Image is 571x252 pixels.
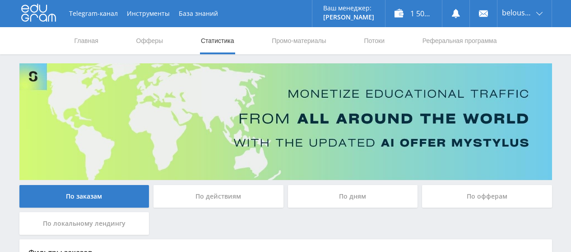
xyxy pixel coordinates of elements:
a: Потоки [363,27,385,54]
img: Banner [19,63,552,180]
div: По действиям [153,185,283,208]
a: Промо-материалы [271,27,327,54]
a: Статистика [200,27,235,54]
p: [PERSON_NAME] [323,14,374,21]
div: По офферам [422,185,552,208]
p: Ваш менеджер: [323,5,374,12]
a: Офферы [135,27,164,54]
div: По дням [288,185,418,208]
span: belousova1964 [502,9,534,16]
div: По заказам [19,185,149,208]
a: Главная [74,27,99,54]
a: Реферальная программа [422,27,498,54]
div: По локальному лендингу [19,212,149,235]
